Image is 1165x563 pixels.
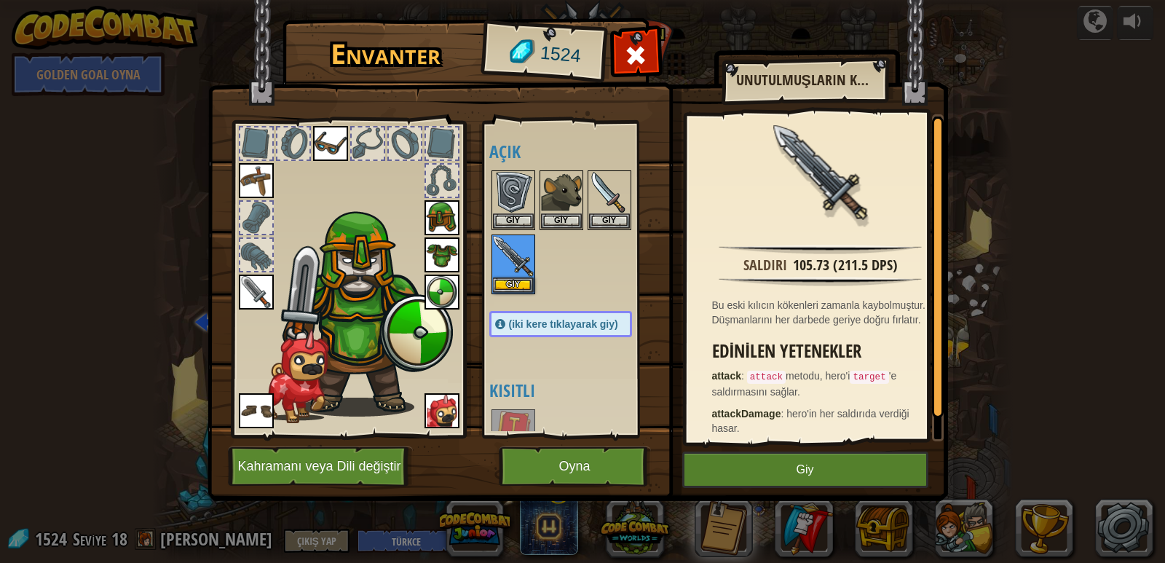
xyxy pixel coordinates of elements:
button: Oyna [499,446,651,487]
img: portrait.png [493,236,534,277]
img: portrait.png [541,172,582,213]
div: Saldırı [743,255,787,276]
img: portrait.png [239,163,274,198]
h3: Edinilen Yetenekler [712,342,936,361]
button: Kahramanı veya Dili değiştir [228,446,413,487]
img: portrait.png [313,126,348,161]
button: Giy [682,452,928,488]
code: target [850,371,888,384]
img: portrait.png [493,411,534,452]
span: metodu, hero'i 'e saldırmasını sağlar. [712,370,897,398]
img: portrait.png [493,172,534,213]
div: 105.73 (211.5 DPS) [793,255,898,276]
img: portrait.png [239,275,274,310]
img: portrait.png [589,172,630,213]
button: Giy [589,213,630,229]
strong: attackDamage [712,408,781,420]
img: hr.png [719,277,921,286]
h2: Unutulmuşların Kılıcı [736,72,873,88]
h4: Açık [489,142,661,161]
div: Bu eski kılıcın kökenleri zamanla kaybolmuştur. Düşmanlarını her darbede geriye doğru fırlatır. [712,298,936,327]
button: Giy [493,213,534,229]
img: portrait.png [239,393,274,428]
img: portrait.png [424,275,459,310]
span: : [781,408,786,420]
code: attack [747,371,786,384]
span: (iki kere tıklayarak giy) [509,318,618,330]
span: hero'in her saldırıda verdiği hasar. [712,408,909,434]
img: male.png [275,205,454,417]
strong: attack [712,370,741,382]
span: 1524 [539,40,582,69]
h1: Envanter [293,39,478,69]
img: portrait.png [424,200,459,235]
img: portrait.png [773,125,868,220]
button: Giy [493,277,534,293]
img: hr.png [719,245,921,254]
img: portrait.png [424,237,459,272]
button: Giy [541,213,582,229]
img: portrait.png [424,393,459,428]
h4: Kısıtlı [489,381,661,400]
img: pugicorn-paper-doll.png [264,328,329,423]
span: : [741,370,747,382]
